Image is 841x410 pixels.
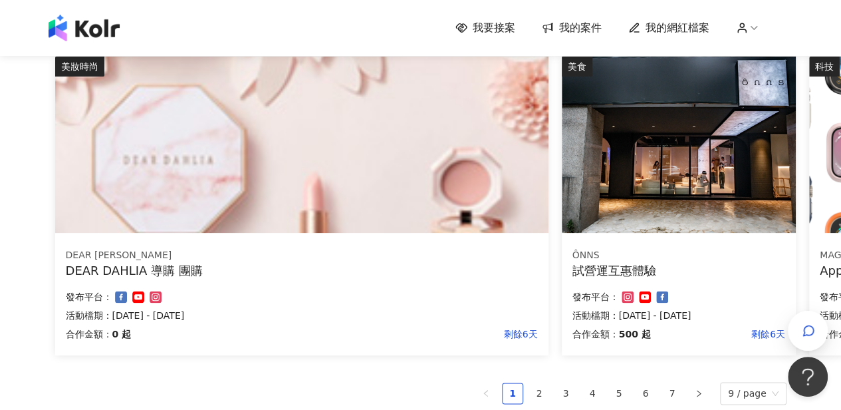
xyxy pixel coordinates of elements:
[555,383,576,404] li: 3
[542,21,602,35] a: 我的案件
[636,383,656,403] a: 6
[572,262,785,279] div: 試營運互惠體驗
[651,326,785,342] p: 剩餘6天
[559,21,602,35] span: 我的案件
[66,307,538,323] p: 活動檔期：[DATE] - [DATE]
[55,57,548,233] img: DEAR DAHLIA 迪雅黛麗奧彩妝系列
[646,21,709,35] span: 我的網紅檔案
[55,57,104,77] div: 美妝時尚
[619,326,651,342] p: 500 起
[556,383,576,403] a: 3
[695,389,703,397] span: right
[688,383,709,404] li: Next Page
[608,383,630,404] li: 5
[572,307,785,323] p: 活動檔期：[DATE] - [DATE]
[112,326,132,342] p: 0 起
[688,383,709,404] button: right
[66,289,112,305] p: 發布平台：
[609,383,629,403] a: 5
[66,262,538,279] div: DEAR DAHLIA 導購 團購
[720,382,786,405] div: Page Size
[809,57,840,77] div: 科技
[572,249,785,262] div: ÔNNS
[562,57,592,77] div: 美食
[475,383,497,404] li: Previous Page
[529,383,549,403] a: 2
[562,57,796,233] img: 試營運互惠體驗
[66,249,538,262] div: DEAR [PERSON_NAME]
[503,383,523,403] a: 1
[475,383,497,404] button: left
[662,383,682,403] a: 7
[661,383,683,404] li: 7
[502,383,523,404] li: 1
[473,21,515,35] span: 我要接案
[131,326,537,342] p: 剩餘6天
[728,383,779,404] span: 9 / page
[572,326,619,342] p: 合作金額：
[49,15,120,41] img: logo
[572,289,619,305] p: 發布平台：
[529,383,550,404] li: 2
[455,21,515,35] a: 我要接案
[66,326,112,342] p: 合作金額：
[482,389,490,397] span: left
[628,21,709,35] a: 我的網紅檔案
[788,357,828,397] iframe: Help Scout Beacon - Open
[582,383,603,404] li: 4
[582,383,602,403] a: 4
[635,383,656,404] li: 6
